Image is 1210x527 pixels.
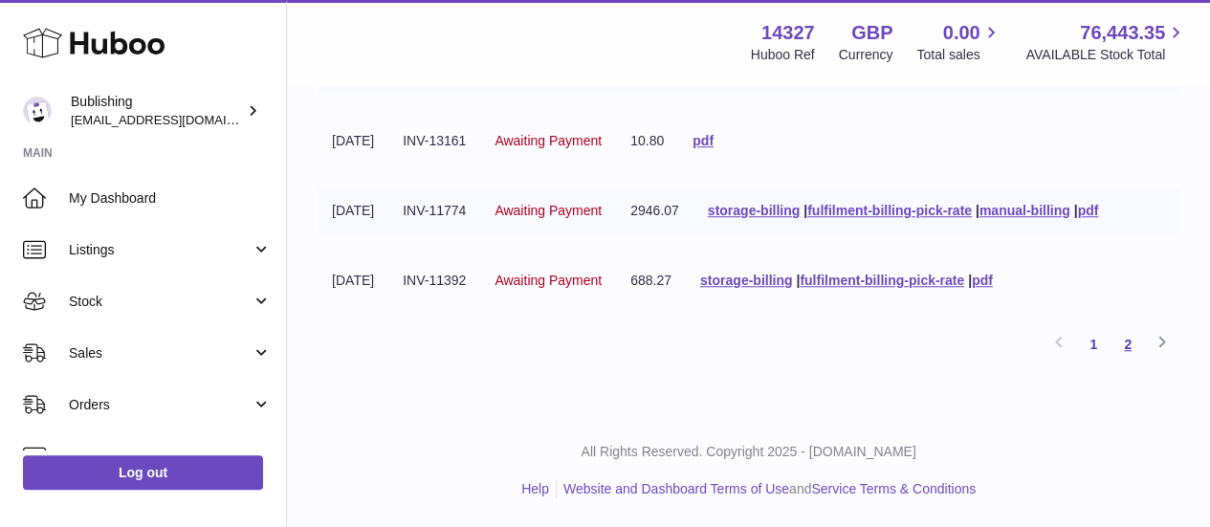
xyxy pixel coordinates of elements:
[916,20,1001,64] a: 0.00 Total sales
[616,257,686,304] td: 688.27
[71,112,281,127] span: [EMAIL_ADDRESS][DOMAIN_NAME]
[521,481,549,496] a: Help
[700,273,792,288] a: storage-billing
[318,257,388,304] td: [DATE]
[751,46,815,64] div: Huboo Ref
[811,481,976,496] a: Service Terms & Conditions
[916,46,1001,64] span: Total sales
[23,97,52,125] img: internalAdmin-14327@internal.huboo.com
[563,481,789,496] a: Website and Dashboard Terms of Use
[69,293,252,311] span: Stock
[1080,20,1165,46] span: 76,443.35
[976,203,979,218] span: |
[968,273,972,288] span: |
[1076,327,1111,362] a: 1
[1025,20,1187,64] a: 76,443.35 AVAILABLE Stock Total
[1025,46,1187,64] span: AVAILABLE Stock Total
[616,187,693,234] td: 2946.07
[557,480,976,498] li: and
[71,93,243,129] div: Bublishing
[495,133,602,148] span: Awaiting Payment
[851,20,892,46] strong: GBP
[23,455,263,490] a: Log out
[318,187,388,234] td: [DATE]
[972,273,993,288] a: pdf
[69,189,272,208] span: My Dashboard
[302,443,1195,461] p: All Rights Reserved. Copyright 2025 - [DOMAIN_NAME]
[388,118,480,165] td: INV-13161
[708,203,800,218] a: storage-billing
[69,396,252,414] span: Orders
[1077,203,1098,218] a: pdf
[800,273,964,288] a: fulfilment-billing-pick-rate
[761,20,815,46] strong: 14327
[69,448,272,466] span: Usage
[388,187,480,234] td: INV-11774
[495,203,602,218] span: Awaiting Payment
[495,273,602,288] span: Awaiting Payment
[943,20,980,46] span: 0.00
[693,133,714,148] a: pdf
[1073,203,1077,218] span: |
[979,203,1070,218] a: manual-billing
[388,257,480,304] td: INV-11392
[69,241,252,259] span: Listings
[839,46,893,64] div: Currency
[616,118,678,165] td: 10.80
[803,203,807,218] span: |
[796,273,800,288] span: |
[318,118,388,165] td: [DATE]
[807,203,972,218] a: fulfilment-billing-pick-rate
[1111,327,1145,362] a: 2
[69,344,252,362] span: Sales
